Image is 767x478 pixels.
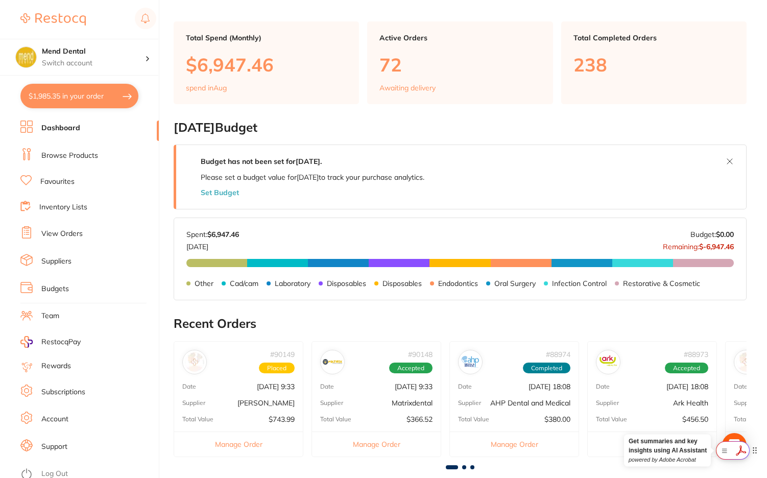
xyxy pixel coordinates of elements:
button: Manage Order [588,432,716,457]
a: Inventory Lists [39,202,87,212]
p: Date [734,383,748,390]
span: RestocqPay [41,337,81,347]
div: Open Intercom Messenger [722,433,747,458]
span: Accepted [389,363,433,374]
p: Endodontics [438,279,478,288]
p: Date [596,383,610,390]
img: Adam Dental [736,352,756,372]
p: Supplier [320,399,343,407]
a: Rewards [41,361,71,371]
p: Restorative & Cosmetic [623,279,700,288]
a: Subscriptions [41,387,85,397]
img: Matrixdental [323,352,342,372]
a: Budgets [41,284,69,294]
p: Matrixdental [392,399,433,407]
p: Infection Control [552,279,607,288]
p: 238 [573,54,734,75]
strong: $-6,947.46 [699,242,734,251]
a: Total Spend (Monthly)$6,947.46spend inAug [174,21,359,104]
button: Manage Order [312,432,441,457]
p: $6,947.46 [186,54,347,75]
p: Total Value [734,416,765,423]
strong: $6,947.46 [207,230,239,239]
a: View Orders [41,229,83,239]
p: $743.99 [269,415,295,423]
span: Completed [523,363,570,374]
p: Total Value [458,416,489,423]
h2: [DATE] Budget [174,121,747,135]
p: [DATE] 9:33 [257,383,295,391]
p: Active Orders [379,34,540,42]
p: Supplier [182,399,205,407]
img: RestocqPay [20,336,33,348]
a: RestocqPay [20,336,81,348]
p: Total Spend (Monthly) [186,34,347,42]
button: $1,985.35 in your order [20,84,138,108]
a: Favourites [40,177,75,187]
p: Please set a budget value for [DATE] to track your purchase analytics. [201,173,424,181]
p: [DATE] 18:08 [666,383,708,391]
p: [DATE] [186,238,239,251]
span: Placed [259,363,295,374]
p: $366.52 [406,415,433,423]
span: Accepted [665,363,708,374]
img: Restocq Logo [20,13,86,26]
img: AHP Dental and Medical [461,352,480,372]
p: [DATE] 18:08 [529,383,570,391]
p: $380.00 [544,415,570,423]
p: Total Value [182,416,213,423]
p: # 88974 [546,350,570,358]
p: Cad/cam [230,279,258,288]
button: Manage Order [450,432,579,457]
p: Date [458,383,472,390]
p: $456.50 [682,415,708,423]
p: spend in Aug [186,84,227,92]
p: Ark Health [673,399,708,407]
p: [DATE] 9:33 [395,383,433,391]
img: Henry Schein Halas [185,352,204,372]
p: Other [195,279,213,288]
p: Remaining: [663,238,734,251]
p: Budget: [690,230,734,238]
a: Suppliers [41,256,71,267]
p: Total Value [320,416,351,423]
img: Ark Health [598,352,618,372]
a: Total Completed Orders238 [561,21,747,104]
p: Laboratory [275,279,310,288]
img: Mend Dental [16,47,36,67]
h4: Mend Dental [42,46,145,57]
p: Disposables [327,279,366,288]
strong: $0.00 [716,230,734,239]
a: Restocq Logo [20,8,86,31]
p: Supplier [458,399,481,407]
p: Date [182,383,196,390]
p: Date [320,383,334,390]
p: Switch account [42,58,145,68]
a: Browse Products [41,151,98,161]
p: Total Value [596,416,627,423]
h2: Recent Orders [174,317,747,331]
p: AHP Dental and Medical [490,399,570,407]
p: Oral Surgery [494,279,536,288]
p: 72 [379,54,540,75]
p: # 90148 [408,350,433,358]
a: Support [41,442,67,452]
a: Dashboard [41,123,80,133]
strong: Budget has not been set for [DATE] . [201,157,322,166]
a: Active Orders72Awaiting delivery [367,21,553,104]
p: Disposables [382,279,422,288]
p: # 90149 [270,350,295,358]
p: # 88973 [684,350,708,358]
p: [PERSON_NAME] [237,399,295,407]
a: Account [41,414,68,424]
p: Supplier [596,399,619,407]
p: Spent: [186,230,239,238]
p: Total Completed Orders [573,34,734,42]
button: Set Budget [201,188,239,197]
a: Team [41,311,59,321]
p: Awaiting delivery [379,84,436,92]
button: Manage Order [174,432,303,457]
p: Supplier [734,399,757,407]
